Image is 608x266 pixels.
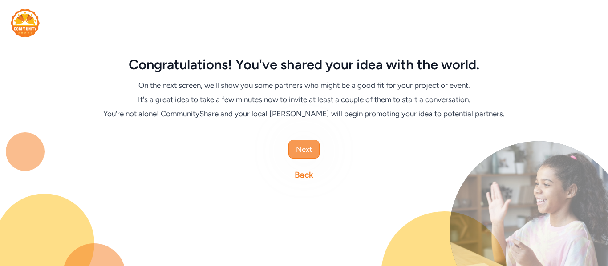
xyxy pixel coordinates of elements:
[94,108,514,119] div: You're not alone! CommunityShare and your local [PERSON_NAME] will begin promoting your idea to p...
[94,57,514,73] div: Congratulations! You've shared your idea with the world.
[288,140,320,159] button: Next
[94,94,514,105] div: It's a great idea to take a few minutes now to invite at least a couple of them to start a conver...
[295,169,313,181] a: Back
[296,144,312,155] span: Next
[94,80,514,91] div: On the next screen, we'll show you some partners who might be a good fit for your project or event.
